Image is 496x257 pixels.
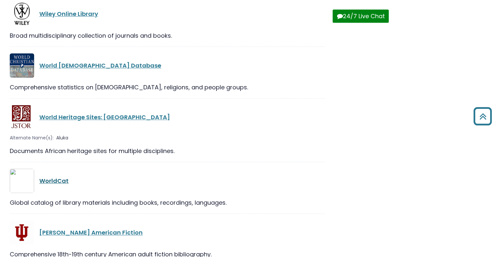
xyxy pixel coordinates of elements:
[39,10,98,18] a: Wiley Online Library
[39,61,161,70] a: World [DEMOGRAPHIC_DATA] Database
[333,9,389,23] button: 24/7 Live Chat
[56,135,68,141] span: Aluka
[10,147,325,155] div: Documents African heritage sites for multiple disciplines.
[39,177,69,185] a: WorldCat
[10,31,325,40] div: Broad multidisciplinary collection of journals and books.
[10,135,54,141] span: Alternate Name(s):
[39,228,143,237] a: [PERSON_NAME] American Fiction
[10,198,325,207] div: Global catalog of library materials including books, recordings, languages.
[471,110,494,122] a: Back to Top
[39,113,170,121] a: World Heritage Sites: [GEOGRAPHIC_DATA]
[10,83,325,92] div: Comprehensive statistics on [DEMOGRAPHIC_DATA], religions, and people groups.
